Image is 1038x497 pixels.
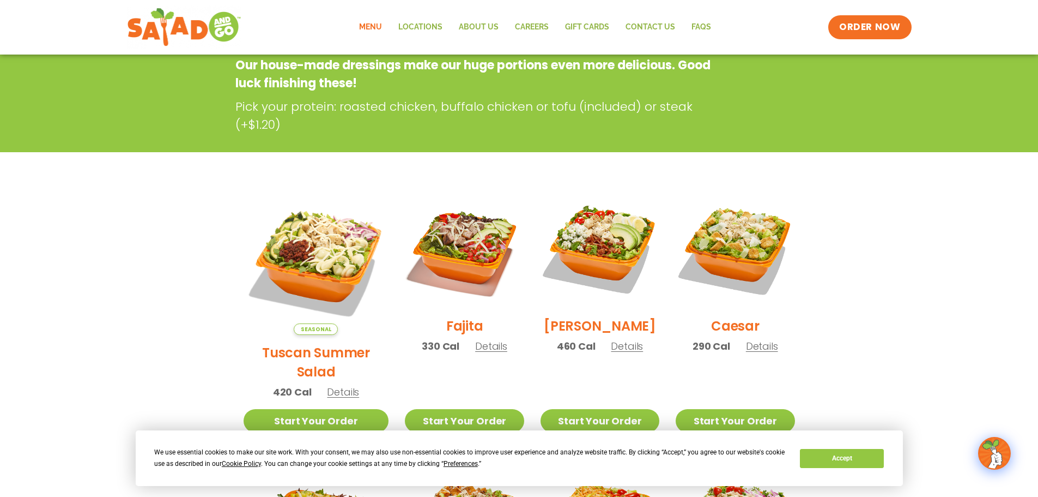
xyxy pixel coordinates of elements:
[222,460,261,468] span: Cookie Policy
[711,316,760,336] h2: Caesar
[746,339,778,353] span: Details
[235,98,720,134] p: Pick your protein: roasted chicken, buffalo chicken or tofu (included) or steak (+$1.20)
[136,430,903,486] div: Cookie Consent Prompt
[351,15,390,40] a: Menu
[611,339,643,353] span: Details
[979,438,1010,469] img: wpChatIcon
[351,15,719,40] nav: Menu
[541,409,659,433] a: Start Your Order
[541,189,659,308] img: Product photo for Cobb Salad
[451,15,507,40] a: About Us
[273,385,312,399] span: 420 Cal
[676,189,794,308] img: Product photo for Caesar Salad
[676,409,794,433] a: Start Your Order
[557,15,617,40] a: GIFT CARDS
[154,447,787,470] div: We use essential cookies to make our site work. With your consent, we may also use non-essential ...
[244,189,389,335] img: Product photo for Tuscan Summer Salad
[422,339,459,354] span: 330 Cal
[327,385,359,399] span: Details
[828,15,911,39] a: ORDER NOW
[127,5,242,49] img: new-SAG-logo-768×292
[235,56,715,92] p: Our house-made dressings make our huge portions even more delicious. Good luck finishing these!
[839,21,900,34] span: ORDER NOW
[444,460,478,468] span: Preferences
[617,15,683,40] a: Contact Us
[475,339,507,353] span: Details
[244,343,389,381] h2: Tuscan Summer Salad
[405,409,524,433] a: Start Your Order
[557,339,596,354] span: 460 Cal
[693,339,730,354] span: 290 Cal
[294,324,338,335] span: Seasonal
[507,15,557,40] a: Careers
[390,15,451,40] a: Locations
[405,189,524,308] img: Product photo for Fajita Salad
[544,316,656,336] h2: [PERSON_NAME]
[244,409,389,433] a: Start Your Order
[683,15,719,40] a: FAQs
[446,316,483,336] h2: Fajita
[800,449,884,468] button: Accept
